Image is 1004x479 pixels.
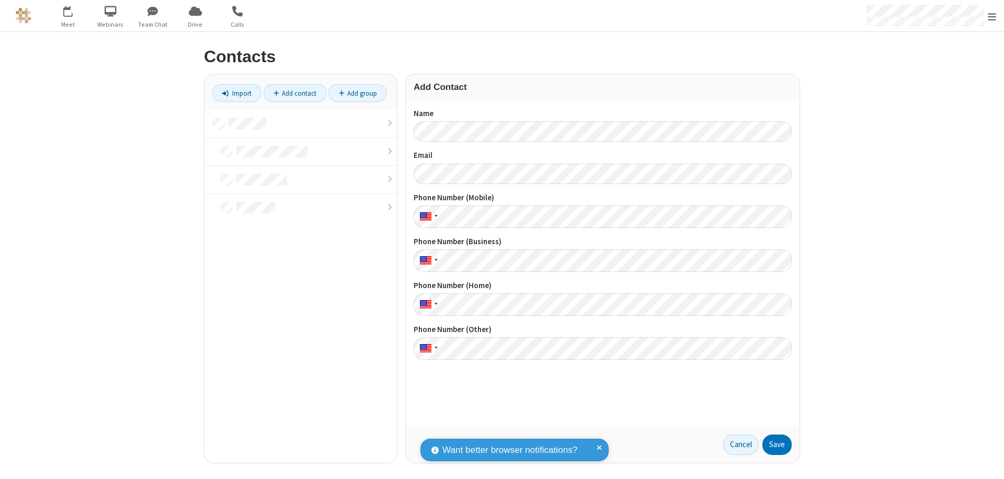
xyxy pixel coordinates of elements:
[414,324,792,336] label: Phone Number (Other)
[414,293,441,316] div: United States: + 1
[414,206,441,228] div: United States: + 1
[16,8,31,24] img: QA Selenium DO NOT DELETE OR CHANGE
[414,280,792,292] label: Phone Number (Home)
[762,435,792,455] button: Save
[71,6,77,14] div: 3
[176,20,215,29] span: Drive
[723,435,759,455] a: Cancel
[442,443,577,457] span: Want better browser notifications?
[91,20,130,29] span: Webinars
[978,452,996,472] iframe: Chat
[414,236,792,248] label: Phone Number (Business)
[414,337,441,360] div: United States: + 1
[49,20,88,29] span: Meet
[212,84,261,102] a: Import
[414,249,441,272] div: United States: + 1
[414,150,792,162] label: Email
[133,20,173,29] span: Team Chat
[414,82,792,92] h3: Add Contact
[414,192,792,204] label: Phone Number (Mobile)
[328,84,387,102] a: Add group
[414,108,792,120] label: Name
[204,48,800,66] h2: Contacts
[218,20,257,29] span: Calls
[264,84,327,102] a: Add contact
